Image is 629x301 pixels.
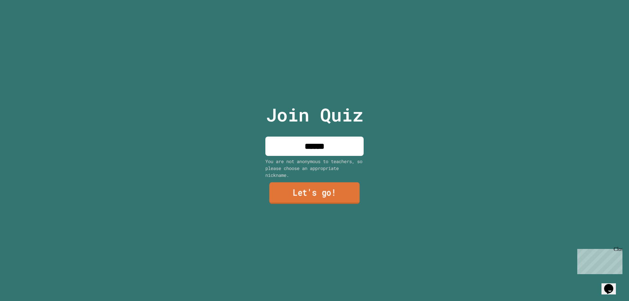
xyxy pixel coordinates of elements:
iframe: chat widget [575,246,622,274]
iframe: chat widget [601,275,622,294]
a: Let's go! [269,182,360,204]
div: Chat with us now!Close [3,3,45,42]
p: Join Quiz [266,101,363,128]
div: You are not anonymous to teachers, so please choose an appropriate nickname. [265,158,364,179]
